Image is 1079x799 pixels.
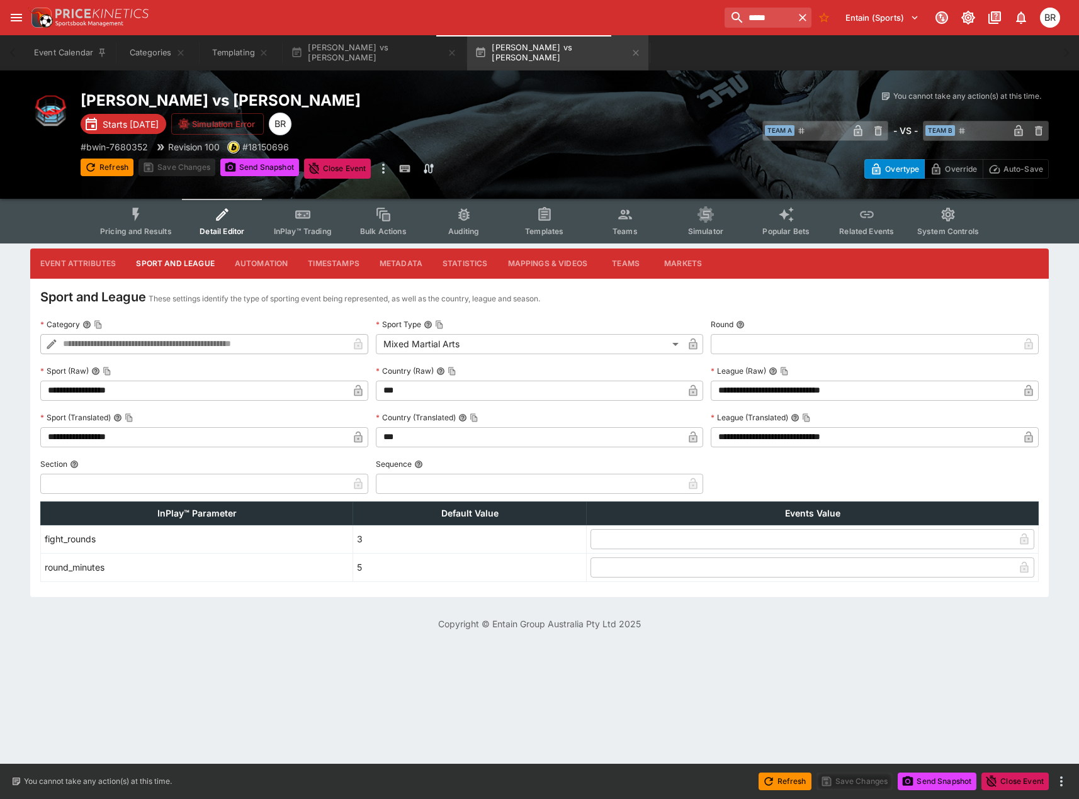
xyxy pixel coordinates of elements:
button: Send Snapshot [220,159,299,176]
div: Start From [864,159,1049,179]
button: Section [70,460,79,469]
button: Simulation Error [171,113,264,135]
button: Refresh [81,159,133,176]
span: Auditing [448,226,479,236]
button: more [1054,774,1069,789]
p: Sequence [376,459,412,469]
img: Sportsbook Management [55,21,123,26]
th: Default Value [353,501,587,525]
button: Copy To Clipboard [125,413,133,422]
p: Sport Type [376,319,421,330]
button: Timestamps [298,249,370,279]
button: Select Tenant [838,8,927,28]
p: Category [40,319,80,330]
p: Starts [DATE] [103,118,159,131]
p: Section [40,459,67,469]
img: PriceKinetics Logo [28,5,53,30]
span: Simulator [688,226,723,236]
input: search [725,8,794,28]
button: Country (Raw)Copy To Clipboard [436,367,445,376]
button: Copy To Clipboard [780,367,789,376]
button: Sport (Raw)Copy To Clipboard [91,367,100,376]
button: Metadata [370,249,432,279]
button: Copy To Clipboard [435,320,444,329]
p: Auto-Save [1003,162,1043,176]
p: Copy To Clipboard [81,140,148,154]
p: League (Raw) [711,366,766,376]
span: System Controls [917,226,979,236]
p: These settings identify the type of sporting event being represented, as well as the country, lea... [149,293,540,305]
button: Copy To Clipboard [94,320,103,329]
span: Detail Editor [200,226,244,236]
button: Sport (Translated)Copy To Clipboard [113,413,122,422]
p: Sport (Translated) [40,412,111,423]
div: bwin [227,141,240,154]
span: Team B [925,125,955,136]
td: 3 [353,525,587,553]
button: Automation [225,249,298,279]
button: [PERSON_NAME] vs [PERSON_NAME] [467,35,648,70]
button: open drawer [5,6,28,29]
p: Round [711,319,733,330]
button: Round [736,320,745,329]
p: You cannot take any action(s) at this time. [24,776,172,787]
button: Country (Translated)Copy To Clipboard [458,413,467,422]
button: Event Attributes [30,249,126,279]
span: Templates [525,226,563,236]
span: Bulk Actions [360,226,407,236]
button: Teams [597,249,654,279]
button: Close Event [981,773,1049,790]
p: You cannot take any action(s) at this time. [893,91,1041,102]
div: Ben Raymond [269,113,291,135]
div: Ben Raymond [1040,8,1060,28]
button: Notifications [1010,6,1032,29]
button: League (Translated)Copy To Clipboard [791,413,799,422]
button: Override [924,159,983,179]
div: Event type filters [90,199,989,243]
p: Copy To Clipboard [242,140,289,154]
button: Copy To Clipboard [802,413,811,422]
button: Copy To Clipboard [103,367,111,376]
button: Categories [117,35,198,70]
div: Mixed Martial Arts [376,334,684,354]
h6: - VS - [893,124,918,137]
button: Markets [654,249,712,279]
button: Copy To Clipboard [448,367,456,376]
button: Copy To Clipboard [470,413,478,422]
button: Sport and League [126,249,224,279]
button: Templating [200,35,281,70]
p: Override [945,162,977,176]
button: Sport TypeCopy To Clipboard [424,320,432,329]
span: Related Events [839,226,894,236]
button: Documentation [983,6,1006,29]
button: No Bookmarks [814,8,834,28]
button: more [376,159,391,179]
img: mma.png [30,91,71,131]
button: Toggle light/dark mode [957,6,980,29]
h2: Copy To Clipboard [81,91,565,110]
p: Country (Raw) [376,366,434,376]
h4: Sport and League [40,289,146,305]
button: [PERSON_NAME] vs [PERSON_NAME] [283,35,465,70]
button: Sequence [414,460,423,469]
p: Country (Translated) [376,412,456,423]
span: InPlay™ Trading [274,226,332,236]
button: Event Calendar [26,35,115,70]
p: Revision 100 [168,140,220,154]
p: Overtype [885,162,919,176]
button: Ben Raymond [1036,4,1064,31]
button: CategoryCopy To Clipboard [82,320,91,329]
button: Mappings & Videos [498,249,598,279]
img: PriceKinetics [55,9,149,18]
td: round_minutes [41,553,353,581]
span: Team A [765,125,794,136]
span: Teams [613,226,638,236]
button: League (Raw)Copy To Clipboard [769,367,777,376]
button: Close Event [304,159,371,179]
td: 5 [353,553,587,581]
button: Connected to PK [930,6,953,29]
p: Sport (Raw) [40,366,89,376]
td: fight_rounds [41,525,353,553]
button: Overtype [864,159,925,179]
p: League (Translated) [711,412,788,423]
